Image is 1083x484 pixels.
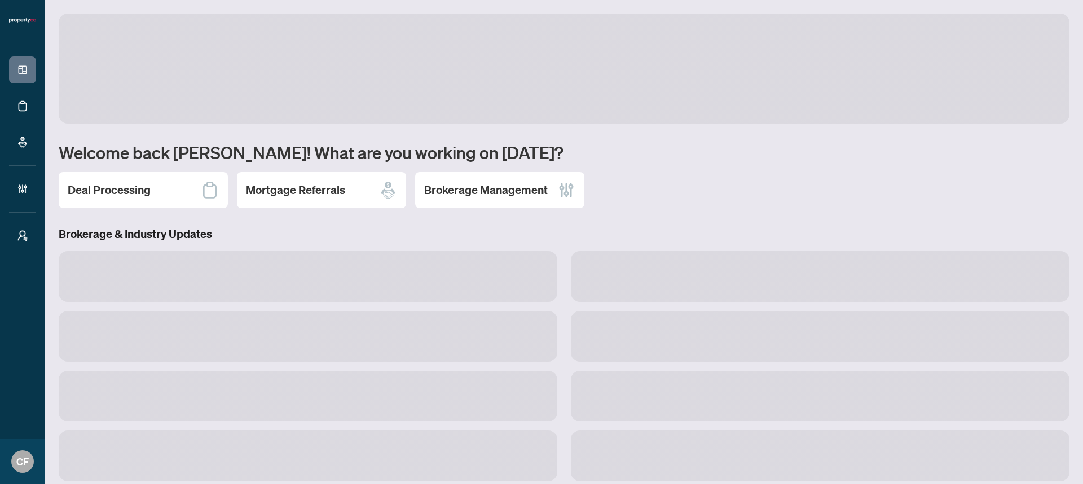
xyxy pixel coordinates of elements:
h3: Brokerage & Industry Updates [59,226,1069,242]
h1: Welcome back [PERSON_NAME]! What are you working on [DATE]? [59,142,1069,163]
h2: Deal Processing [68,182,151,198]
h2: Brokerage Management [424,182,548,198]
span: CF [16,454,29,469]
h2: Mortgage Referrals [246,182,345,198]
span: user-switch [17,230,28,241]
img: logo [9,17,36,24]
